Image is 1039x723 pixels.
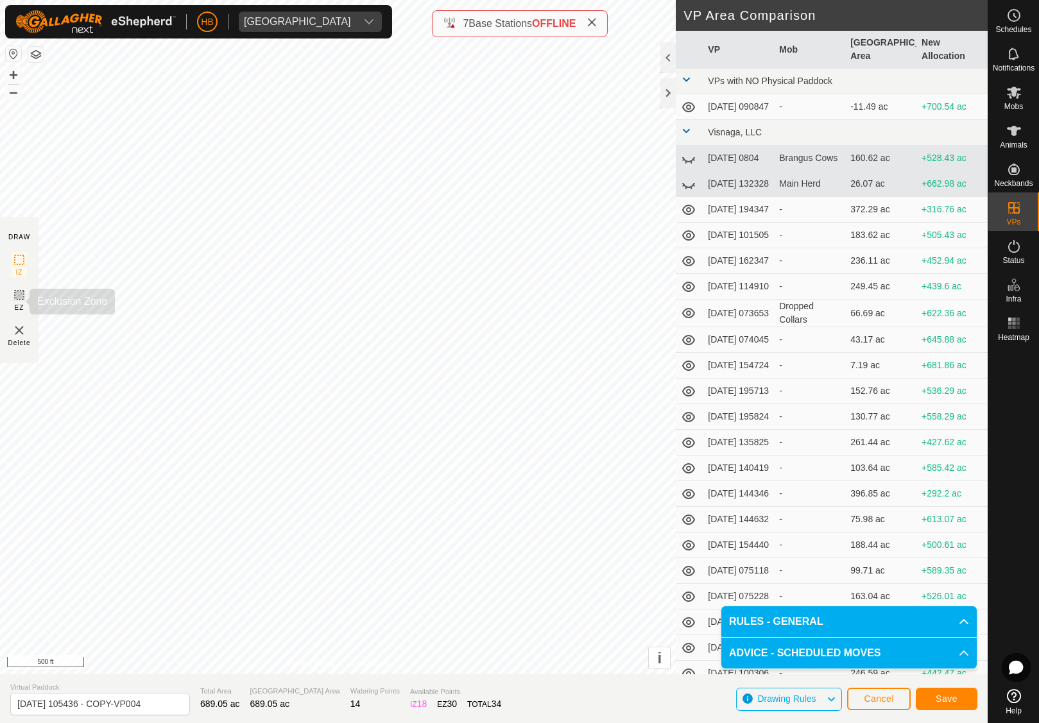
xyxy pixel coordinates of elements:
td: +526.01 ac [916,584,988,609]
div: dropdown trigger [356,12,382,32]
td: [DATE] 090847 [703,94,774,120]
a: Help [988,684,1039,720]
td: 249.45 ac [845,274,916,300]
td: 396.85 ac [845,481,916,507]
div: - [779,410,840,423]
td: +442.47 ac [916,661,988,686]
span: Heatmap [998,334,1029,341]
a: Contact Us [350,658,388,669]
span: 34 [492,699,502,709]
p-accordion-header: RULES - GENERAL [721,606,977,637]
span: ADVICE - SCHEDULED MOVES [729,645,880,661]
td: [DATE] 075118 [703,558,774,584]
span: OFFLINE [532,18,576,29]
div: - [779,590,840,603]
span: Infra [1006,295,1021,303]
span: Drawing Rules [757,693,816,704]
td: 183.62 ac [845,223,916,248]
td: [DATE] 114910 [703,274,774,300]
div: - [779,333,840,346]
td: +500.61 ac [916,532,988,558]
td: [DATE] 100306 [703,661,774,686]
div: - [779,667,840,680]
a: Privacy Policy [288,658,336,669]
td: [DATE] 195713 [703,379,774,404]
div: - [779,564,840,577]
span: VPs [1006,218,1020,226]
button: – [6,84,21,99]
td: [DATE] 144632 [703,507,774,532]
td: 246.59 ac [845,661,916,686]
div: Dropped Collars [779,300,840,327]
th: New Allocation [916,31,988,69]
td: +589.35 ac [916,558,988,584]
span: Animals [1000,141,1027,149]
div: - [779,254,840,268]
span: Mobs [1004,103,1023,110]
div: EZ [437,697,457,711]
th: Mob [774,31,845,69]
td: +613.07 ac [916,507,988,532]
td: +700.54 ac [916,94,988,120]
span: Notifications [993,64,1035,72]
td: 99.71 ac [845,558,916,584]
span: VPs with NO Physical Paddock [708,76,832,86]
button: Save [916,688,977,710]
td: +662.98 ac [916,171,988,197]
span: 18 [417,699,427,709]
span: Cancel [864,693,894,704]
td: [DATE] 144346 [703,481,774,507]
span: 7 [463,18,468,29]
div: - [779,384,840,398]
span: Schedules [995,26,1031,33]
td: 66.69 ac [845,300,916,327]
td: 26.07 ac [845,171,916,197]
div: - [779,436,840,449]
td: 261.44 ac [845,430,916,455]
td: +452.94 ac [916,248,988,274]
div: - [779,100,840,114]
th: VP [703,31,774,69]
span: Status [1002,257,1024,264]
div: IZ [410,697,427,711]
p-accordion-header: ADVICE - SCHEDULED MOVES [721,638,977,668]
div: Brangus Cows [779,151,840,165]
div: Main Herd [779,177,840,191]
img: Gallagher Logo [15,10,176,33]
button: Reset Map [6,46,21,62]
td: 103.64 ac [845,455,916,481]
span: Virtual Paddock [10,682,190,693]
span: IZ [16,268,23,277]
td: 163.04 ac [845,584,916,609]
td: 236.11 ac [845,248,916,274]
div: - [779,513,840,526]
span: Watering Points [350,686,400,697]
td: +536.29 ac [916,379,988,404]
td: [DATE] 073653 [703,300,774,327]
button: Map Layers [28,47,44,62]
span: Total Area [200,686,240,697]
div: - [779,228,840,242]
td: [DATE] 091050 [703,609,774,635]
span: Base Stations [468,18,532,29]
td: [DATE] 154440 [703,532,774,558]
div: TOTAL [467,697,501,711]
td: 43.17 ac [845,327,916,353]
h2: VP Area Comparison [683,8,988,23]
td: [DATE] 101505 [703,223,774,248]
span: Delete [8,338,31,348]
button: + [6,67,21,83]
span: EZ [15,303,24,312]
div: - [779,538,840,552]
td: +645.88 ac [916,327,988,353]
th: [GEOGRAPHIC_DATA] Area [845,31,916,69]
span: Neckbands [994,180,1033,187]
td: +316.76 ac [916,197,988,223]
td: [DATE] 132328 [703,171,774,197]
td: +292.2 ac [916,481,988,507]
span: Visnaga, LLC [708,127,762,137]
td: 372.29 ac [845,197,916,223]
td: [DATE] 075228 [703,584,774,609]
td: 152.76 ac [845,379,916,404]
button: i [649,647,670,668]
